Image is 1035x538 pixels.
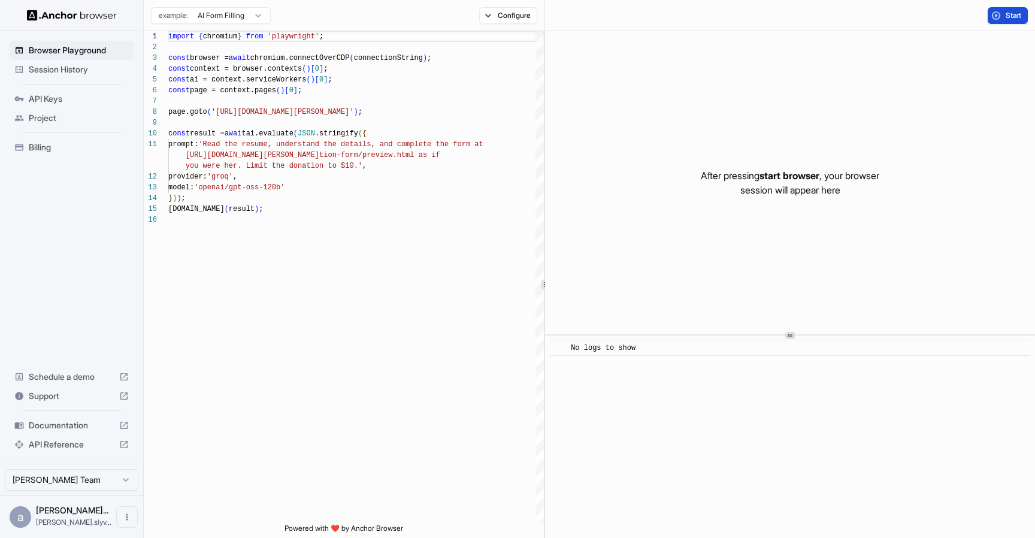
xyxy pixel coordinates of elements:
[10,506,31,528] div: a
[319,32,323,41] span: ;
[181,194,186,202] span: ;
[479,7,537,24] button: Configure
[10,367,134,386] div: Schedule a demo
[211,108,354,116] span: '[URL][DOMAIN_NAME][PERSON_NAME]'
[10,435,134,454] div: API Reference
[1006,11,1022,20] span: Start
[311,65,315,73] span: [
[10,416,134,435] div: Documentation
[198,140,414,149] span: 'Read the resume, understand the details, and comp
[319,75,323,84] span: 0
[168,86,190,95] span: const
[144,74,157,85] div: 5
[168,32,194,41] span: import
[362,162,367,170] span: ,
[10,386,134,406] div: Support
[144,128,157,139] div: 10
[285,524,403,538] span: Powered with ❤️ by Anchor Browser
[29,112,129,124] span: Project
[144,171,157,182] div: 12
[144,96,157,107] div: 7
[323,75,328,84] span: ]
[144,214,157,225] div: 16
[759,170,819,182] span: start browser
[144,193,157,204] div: 14
[168,54,190,62] span: const
[225,129,246,138] span: await
[144,64,157,74] div: 4
[988,7,1028,24] button: Start
[190,86,276,95] span: page = context.pages
[427,54,431,62] span: ;
[159,11,188,20] span: example:
[29,371,114,383] span: Schedule a demo
[168,194,172,202] span: }
[302,65,306,73] span: (
[144,107,157,117] div: 8
[315,75,319,84] span: [
[186,151,319,159] span: [URL][DOMAIN_NAME][PERSON_NAME]
[198,32,202,41] span: {
[259,205,263,213] span: ;
[280,86,285,95] span: )
[10,41,134,60] div: Browser Playground
[177,194,181,202] span: )
[144,42,157,53] div: 2
[323,65,328,73] span: ;
[29,44,129,56] span: Browser Playground
[311,75,315,84] span: )
[10,138,134,157] div: Billing
[207,108,211,116] span: (
[186,162,362,170] span: you were her. Limit the donation to $10.'
[29,419,114,431] span: Documentation
[285,86,289,95] span: [
[423,54,427,62] span: )
[168,205,225,213] span: [DOMAIN_NAME]
[414,140,483,149] span: lete the form at
[10,108,134,128] div: Project
[144,31,157,42] div: 1
[194,183,285,192] span: 'openai/gpt-oss-120b'
[229,54,250,62] span: await
[233,173,237,181] span: ,
[144,182,157,193] div: 13
[328,75,332,84] span: ;
[116,506,138,528] button: Open menu
[190,54,229,62] span: browser =
[144,204,157,214] div: 15
[203,32,238,41] span: chromium
[10,89,134,108] div: API Keys
[10,60,134,79] div: Session History
[246,32,264,41] span: from
[246,129,293,138] span: ai.evaluate
[319,65,323,73] span: ]
[144,139,157,150] div: 11
[306,65,310,73] span: )
[362,129,367,138] span: {
[29,390,114,402] span: Support
[289,86,293,95] span: 0
[144,85,157,96] div: 6
[225,205,229,213] span: (
[36,518,111,527] span: alexander.slyvestor@gmail.com
[29,64,129,75] span: Session History
[298,86,302,95] span: ;
[168,183,194,192] span: model:
[298,129,315,138] span: JSON
[168,75,190,84] span: const
[358,108,362,116] span: ;
[571,344,635,352] span: No logs to show
[190,75,306,84] span: ai = context.serviceWorkers
[29,439,114,451] span: API Reference
[315,129,358,138] span: .stringify
[29,93,129,105] span: API Keys
[354,108,358,116] span: )
[168,140,198,149] span: prompt:
[255,205,259,213] span: )
[168,65,190,73] span: const
[207,173,233,181] span: 'groq'
[168,129,190,138] span: const
[250,54,350,62] span: chromium.connectOverCDP
[229,205,255,213] span: result
[168,173,207,181] span: provider:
